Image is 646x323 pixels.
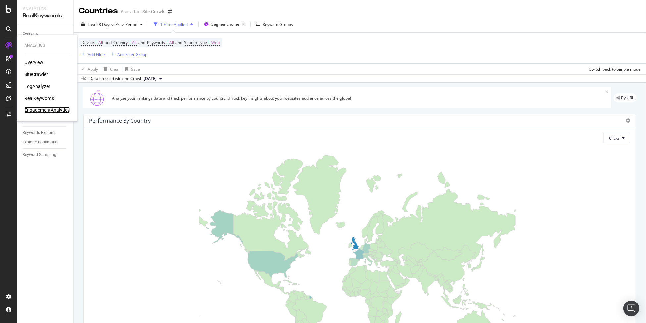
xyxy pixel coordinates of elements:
button: Clear [101,64,120,74]
button: Save [123,64,140,74]
img: 1GusSBFZZAnHA7zLEg47bDqG2kt9RcmYEu+aKkSRu3AaxSDZ9X71ELQjEAcnUZcSIrNMcgw9IrD2IJjLV5mxQSv0LGqQkmPZE... [85,90,109,106]
a: Overview [23,30,69,37]
div: Explorer Bookmarks [23,139,58,146]
span: Country [113,40,128,45]
a: Keywords Explorer [23,129,69,136]
span: Web [211,38,220,47]
span: Device [81,40,94,45]
span: All [132,38,137,47]
button: Clicks [603,133,630,143]
span: Clicks [609,135,620,141]
div: legacy label [614,93,637,102]
button: [DATE] [141,75,165,83]
a: Explorer Bookmarks [23,139,69,146]
span: and [175,40,182,45]
div: Add Filter Group [117,52,147,57]
div: Keyword Groups [263,22,293,27]
button: Add Filter [79,50,105,58]
span: Segment: home [211,21,239,27]
span: All [169,38,174,47]
span: 2025 Sep. 9th [144,76,157,82]
div: arrow-right-arrow-left [168,9,172,14]
div: Open Intercom Messenger [623,301,639,316]
a: Overview [25,59,43,66]
div: Analyze your rankings data and track performance by country. Unlock key insights about your websi... [112,95,605,101]
div: Performance by country [89,117,151,124]
div: Switch back to Simple mode [589,66,641,72]
button: Segment:home [201,19,248,30]
button: Last 28 DaysvsPrev. Period [79,19,145,30]
a: LogAnalyzer [25,83,50,90]
button: Switch back to Simple mode [587,64,641,74]
div: Analytics [23,5,68,12]
a: SiteCrawler [25,71,48,78]
div: Analytics [25,43,70,48]
span: and [105,40,112,45]
div: Asos - Full Site Crawls [121,8,165,15]
div: Overview [23,30,38,37]
div: Keywords Explorer [23,129,56,136]
button: Keyword Groups [253,19,296,30]
div: 1 Filter Applied [160,22,188,27]
span: = [166,40,168,45]
button: Add Filter Group [108,50,147,58]
span: All [98,38,103,47]
span: Search Type [184,40,207,45]
div: RealKeywords [23,12,68,20]
span: Last 28 Days [88,22,111,27]
div: Keyword Sampling [23,151,56,158]
a: Keyword Sampling [23,151,69,158]
div: Countries [79,5,118,17]
a: EngagementAnalytics [25,107,70,113]
span: and [138,40,145,45]
div: Apply [88,66,98,72]
span: = [208,40,210,45]
span: By URL [621,96,634,100]
button: 1 Filter Applied [151,19,196,30]
div: Add Filter [88,52,105,57]
a: RealKeywords [25,95,54,101]
button: Apply [79,64,98,74]
span: vs Prev. Period [111,22,137,27]
span: Keywords [147,40,165,45]
div: Clear [110,66,120,72]
span: = [95,40,97,45]
span: = [129,40,131,45]
div: Data crossed with the Crawl [89,76,141,82]
div: Save [131,66,140,72]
